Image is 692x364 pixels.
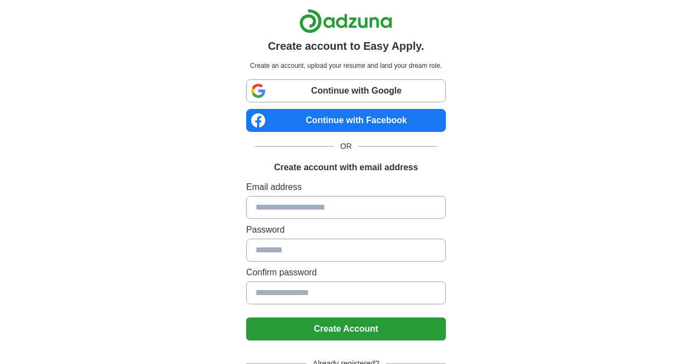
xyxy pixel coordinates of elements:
[268,38,424,54] h1: Create account to Easy Apply.
[246,79,446,102] a: Continue with Google
[299,9,392,33] img: Adzuna logo
[248,61,444,71] p: Create an account, upload your resume and land your dream role.
[246,223,446,236] label: Password
[246,109,446,132] a: Continue with Facebook
[334,141,358,152] span: OR
[246,181,446,194] label: Email address
[274,161,418,174] h1: Create account with email address
[246,266,446,279] label: Confirm password
[246,317,446,340] button: Create Account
